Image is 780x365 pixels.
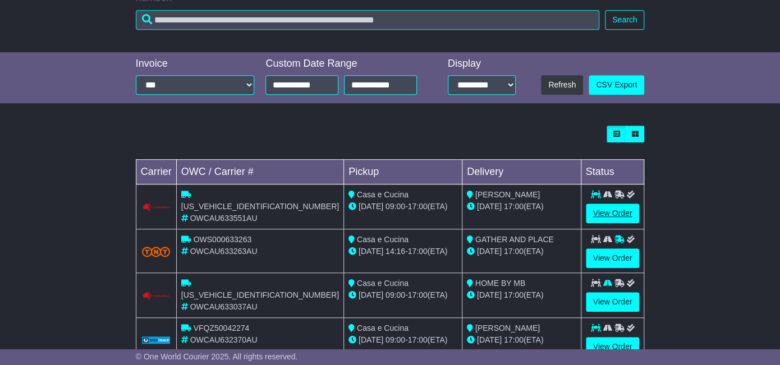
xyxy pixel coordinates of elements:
[348,201,457,212] div: - (ETA)
[190,214,258,223] span: OWCAU633551AU
[586,248,640,268] a: View Order
[357,279,409,288] span: Casa e Cucina
[467,289,576,301] div: (ETA)
[475,235,554,244] span: GATHER AND PLACE
[190,302,258,311] span: OWCAU633037AU
[386,202,405,211] span: 09:00
[359,290,383,299] span: [DATE]
[541,75,583,95] button: Refresh
[359,202,383,211] span: [DATE]
[190,335,258,344] span: OWCAU632370AU
[136,58,255,70] div: Invoice
[386,290,405,299] span: 09:00
[477,202,502,211] span: [DATE]
[467,334,576,346] div: (ETA)
[265,58,428,70] div: Custom Date Range
[142,203,170,212] img: Couriers_Please.png
[194,235,252,244] span: OWS000633263
[581,160,644,184] td: Status
[344,160,462,184] td: Pickup
[136,352,298,361] span: © One World Courier 2025. All rights reserved.
[448,58,516,70] div: Display
[467,201,576,212] div: (ETA)
[477,247,502,256] span: [DATE]
[408,202,428,211] span: 17:00
[181,202,339,211] span: [US_VEHICLE_IDENTIFICATION_NUMBER]
[142,247,170,257] img: TNT_Domestic.png
[357,235,409,244] span: Casa e Cucina
[176,160,343,184] td: OWC / Carrier #
[136,160,176,184] td: Carrier
[467,246,576,257] div: (ETA)
[142,292,170,301] img: Couriers_Please.png
[386,335,405,344] span: 09:00
[475,279,525,288] span: HOME BY MB
[504,247,524,256] span: 17:00
[504,202,524,211] span: 17:00
[586,204,640,223] a: View Order
[348,246,457,257] div: - (ETA)
[408,335,428,344] span: 17:00
[386,247,405,256] span: 14:16
[589,75,644,95] a: CSV Export
[190,247,258,256] span: OWCAU633263AU
[142,336,170,344] img: GetCarrierServiceLogo
[462,160,581,184] td: Delivery
[586,337,640,357] a: View Order
[477,335,502,344] span: [DATE]
[408,290,428,299] span: 17:00
[348,334,457,346] div: - (ETA)
[475,190,540,199] span: [PERSON_NAME]
[504,290,524,299] span: 17:00
[477,290,502,299] span: [DATE]
[357,190,409,199] span: Casa e Cucina
[504,335,524,344] span: 17:00
[359,335,383,344] span: [DATE]
[586,292,640,312] a: View Order
[348,289,457,301] div: - (ETA)
[181,290,339,299] span: [US_VEHICLE_IDENTIFICATION_NUMBER]
[475,324,540,332] span: [PERSON_NAME]
[408,247,428,256] span: 17:00
[359,247,383,256] span: [DATE]
[357,324,409,332] span: Casa e Cucina
[605,10,644,30] button: Search
[194,324,250,332] span: VFQZ50042274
